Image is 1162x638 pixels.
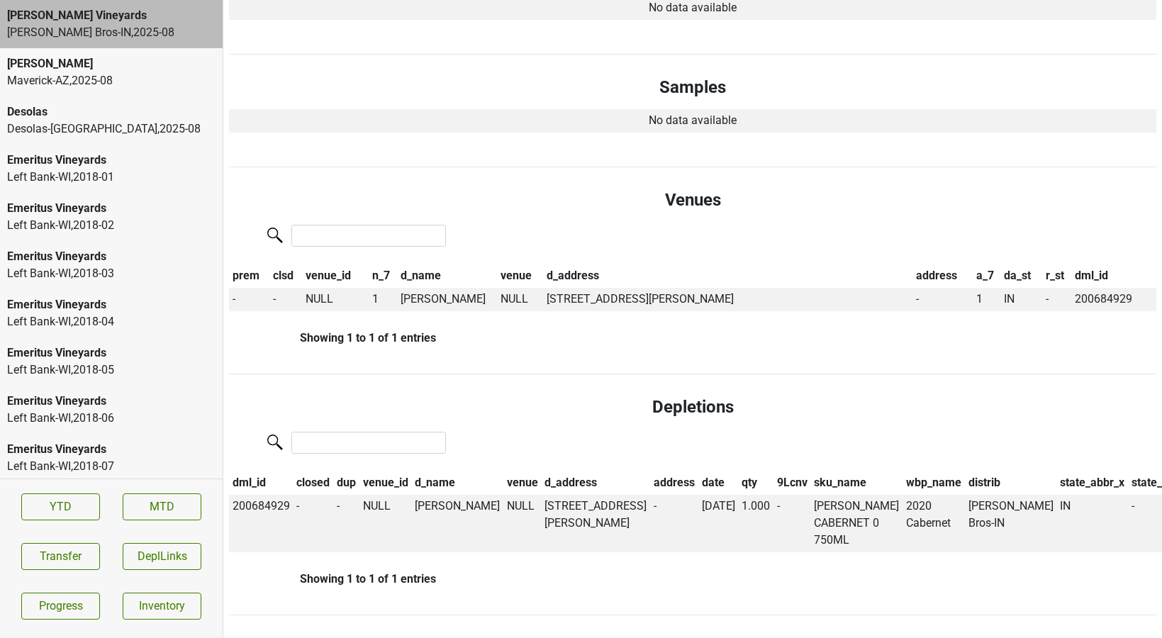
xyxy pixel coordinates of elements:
[650,471,698,495] th: address: activate to sort column ascending
[698,495,739,553] td: [DATE]
[123,493,201,520] a: MTD
[7,169,216,186] div: Left Bank-WI , 2018 - 01
[7,296,216,313] div: Emeritus Vineyards
[811,495,903,553] td: [PERSON_NAME] CABERNET 0 750ML
[7,345,216,362] div: Emeritus Vineyards
[965,495,1057,553] td: [PERSON_NAME] Bros-IN
[7,362,216,379] div: Left Bank-WI , 2018 - 05
[7,55,216,72] div: [PERSON_NAME]
[269,288,302,312] td: -
[411,471,503,495] th: d_name: activate to sort column ascending
[7,121,216,138] div: Desolas-[GEOGRAPHIC_DATA] , 2025 - 08
[7,24,216,41] div: [PERSON_NAME] Bros-IN , 2025 - 08
[240,190,1145,211] h4: Venues
[123,593,201,620] a: Inventory
[542,471,651,495] th: d_address: activate to sort column ascending
[698,471,739,495] th: date: activate to sort column ascending
[965,471,1057,495] th: distrib: activate to sort column ascending
[333,471,359,495] th: dup: activate to sort column ascending
[1071,288,1156,312] td: 200684929
[294,495,334,553] td: -
[773,495,811,553] td: -
[294,471,334,495] th: closed: activate to sort column ascending
[333,495,359,553] td: -
[7,313,216,330] div: Left Bank-WI , 2018 - 04
[7,410,216,427] div: Left Bank-WI , 2018 - 06
[650,495,698,553] td: -
[229,109,1156,133] td: No data available
[123,543,201,570] button: DeplLinks
[269,264,302,288] th: clsd: activate to sort column ascending
[7,441,216,458] div: Emeritus Vineyards
[359,471,412,495] th: venue_id: activate to sort column ascending
[973,264,1001,288] th: a_7: activate to sort column ascending
[7,458,216,475] div: Left Bank-WI , 2018 - 07
[1001,288,1042,312] td: IN
[21,593,100,620] a: Progress
[1071,264,1156,288] th: dml_id: activate to sort column ascending
[903,495,965,553] td: 2020 Cabernet
[359,495,412,553] td: NULL
[229,264,269,288] th: prem: activate to sort column descending
[7,248,216,265] div: Emeritus Vineyards
[21,543,100,570] button: Transfer
[240,77,1145,98] h4: Samples
[1042,264,1072,288] th: r_st: activate to sort column ascending
[369,264,397,288] th: n_7: activate to sort column ascending
[543,264,912,288] th: d_address: activate to sort column ascending
[543,288,912,312] td: [STREET_ADDRESS][PERSON_NAME]
[773,471,811,495] th: 9Lcnv: activate to sort column ascending
[411,495,503,553] td: [PERSON_NAME]
[497,264,543,288] th: venue: activate to sort column ascending
[7,103,216,121] div: Desolas
[240,397,1145,418] h4: Depletions
[7,72,216,89] div: Maverick-AZ , 2025 - 08
[397,264,497,288] th: d_name: activate to sort column ascending
[229,471,294,495] th: dml_id: activate to sort column ascending
[811,471,903,495] th: sku_name: activate to sort column ascending
[912,264,973,288] th: address: activate to sort column ascending
[912,288,973,312] td: -
[302,288,369,312] td: NULL
[229,331,436,345] div: Showing 1 to 1 of 1 entries
[1056,495,1128,553] td: IN
[7,393,216,410] div: Emeritus Vineyards
[1042,288,1072,312] td: -
[503,471,542,495] th: venue: activate to sort column ascending
[7,7,216,24] div: [PERSON_NAME] Vineyards
[542,495,651,553] td: [STREET_ADDRESS][PERSON_NAME]
[369,288,397,312] td: 1
[7,200,216,217] div: Emeritus Vineyards
[497,288,543,312] td: NULL
[7,217,216,234] div: Left Bank-WI , 2018 - 02
[903,471,965,495] th: wbp_name: activate to sort column ascending
[973,288,1001,312] td: 1
[503,495,542,553] td: NULL
[738,495,773,553] td: 1.000
[397,288,497,312] td: [PERSON_NAME]
[229,572,436,586] div: Showing 1 to 1 of 1 entries
[7,265,216,282] div: Left Bank-WI , 2018 - 03
[1001,264,1042,288] th: da_st: activate to sort column ascending
[302,264,369,288] th: venue_id: activate to sort column ascending
[229,495,294,553] td: 200684929
[21,493,100,520] a: YTD
[738,471,773,495] th: qty: activate to sort column ascending
[1056,471,1128,495] th: state_abbr_x: activate to sort column ascending
[229,288,269,312] td: -
[7,152,216,169] div: Emeritus Vineyards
